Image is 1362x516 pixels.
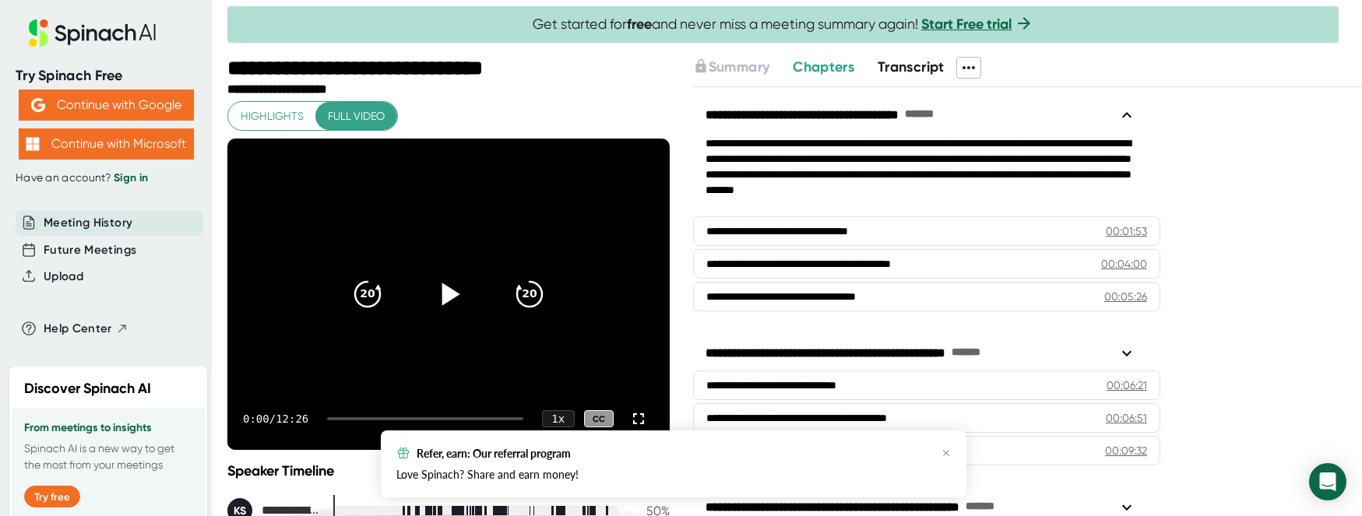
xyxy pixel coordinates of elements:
div: 00:05:26 [1104,289,1147,304]
button: Chapters [793,57,854,78]
button: Continue with Microsoft [19,128,194,160]
button: Highlights [228,102,316,131]
div: Open Intercom Messenger [1309,463,1346,500]
div: 00:09:32 [1105,443,1147,458]
span: Transcript [878,58,945,75]
div: 1 x [542,410,575,427]
span: Full video [328,107,385,126]
button: Full video [315,102,397,131]
span: Get started for and never miss a meeting summary again! [533,16,1033,33]
button: Continue with Google [19,90,194,121]
a: Start Free trial [921,16,1012,33]
button: Try free [24,486,80,507]
b: free [627,16,652,33]
a: Sign in [114,171,148,184]
button: Transcript [878,57,945,78]
div: Try Spinach Free [16,67,196,85]
button: Meeting History [44,214,132,232]
div: 00:06:21 [1107,377,1147,393]
img: Aehbyd4JwY73AAAAAElFTkSuQmCC [31,98,45,112]
h3: From meetings to insights [24,422,192,434]
button: Future Meetings [44,241,136,259]
h2: Discover Spinach AI [24,378,151,399]
div: Have an account? [16,171,196,185]
div: 00:01:53 [1106,223,1147,239]
div: Upgrade to access [693,57,793,79]
span: Help Center [44,320,112,338]
div: 00:06:51 [1106,410,1147,426]
button: Upload [44,268,83,286]
div: 00:04:00 [1101,256,1147,272]
div: Speaker Timeline [227,462,670,479]
p: Spinach AI is a new way to get the most from your meetings [24,441,192,473]
span: Highlights [241,107,304,126]
span: Summary [709,58,769,75]
div: 0:00 / 12:26 [243,412,308,425]
button: Summary [693,57,769,78]
button: Help Center [44,320,128,338]
div: CC [584,410,614,428]
span: Chapters [793,58,854,75]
